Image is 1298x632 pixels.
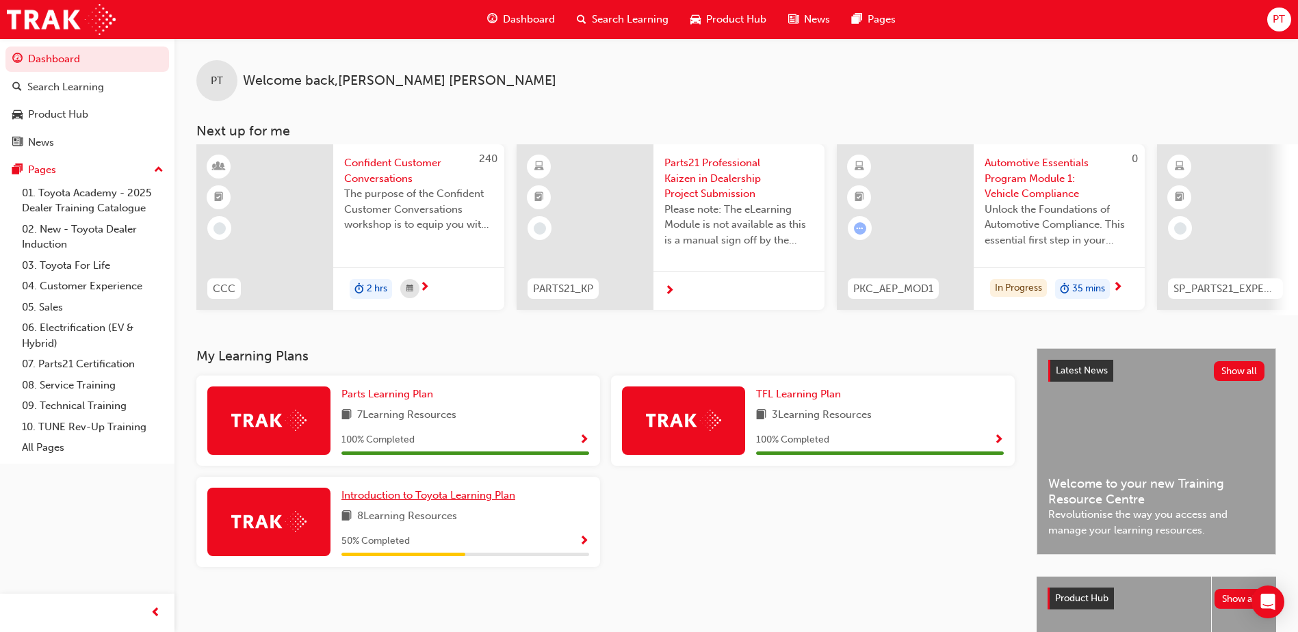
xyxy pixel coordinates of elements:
span: up-icon [154,161,164,179]
a: Latest NewsShow allWelcome to your new Training Resource CentreRevolutionise the way you access a... [1037,348,1276,555]
span: 7 Learning Resources [357,407,456,424]
div: Product Hub [28,107,88,122]
a: Introduction to Toyota Learning Plan [341,488,521,503]
span: Pages [868,12,896,27]
a: All Pages [16,437,169,458]
span: Unlock the Foundations of Automotive Compliance. This essential first step in your Automotive Ess... [985,202,1134,248]
span: Product Hub [706,12,766,27]
span: Show Progress [994,434,1004,447]
div: News [28,135,54,150]
div: In Progress [990,279,1047,298]
a: 01. Toyota Academy - 2025 Dealer Training Catalogue [16,183,169,219]
button: DashboardSearch LearningProduct HubNews [5,44,169,157]
span: 240 [479,153,497,165]
span: guage-icon [12,53,23,66]
img: Trak [7,4,116,35]
span: learningRecordVerb_NONE-icon [1174,222,1186,235]
a: 09. Technical Training [16,395,169,417]
img: Trak [231,410,307,431]
span: Introduction to Toyota Learning Plan [341,489,515,501]
a: 06. Electrification (EV & Hybrid) [16,317,169,354]
span: Show Progress [579,536,589,548]
span: 35 mins [1072,281,1105,297]
span: Welcome back , [PERSON_NAME] [PERSON_NAME] [243,73,556,89]
span: Parts21 Professional Kaizen in Dealership Project Submission [664,155,814,202]
a: pages-iconPages [841,5,907,34]
a: 04. Customer Experience [16,276,169,297]
a: Product Hub [5,102,169,127]
span: Dashboard [503,12,555,27]
a: guage-iconDashboard [476,5,566,34]
img: Trak [646,410,721,431]
a: 0PKC_AEP_MOD1Automotive Essentials Program Module 1: Vehicle ComplianceUnlock the Foundations of ... [837,144,1145,310]
span: next-icon [1113,282,1123,294]
a: News [5,130,169,155]
span: booktick-icon [855,189,864,207]
a: Product HubShow all [1048,588,1265,609]
a: car-iconProduct Hub [679,5,777,34]
div: Open Intercom Messenger [1251,585,1284,618]
span: 100 % Completed [756,432,829,448]
span: Please note: The eLearning Module is not available as this is a manual sign off by the Dealer Pro... [664,202,814,248]
span: calendar-icon [406,280,413,298]
span: Show Progress [579,434,589,447]
span: PKC_AEP_MOD1 [853,281,933,297]
span: guage-icon [487,11,497,28]
button: Show Progress [579,432,589,449]
a: TFL Learning Plan [756,386,846,402]
button: Pages [5,157,169,183]
div: Search Learning [27,79,104,95]
span: Revolutionise the way you access and manage your learning resources. [1048,507,1264,538]
span: 0 [1132,153,1138,165]
span: search-icon [577,11,586,28]
span: book-icon [756,407,766,424]
span: search-icon [12,81,22,94]
div: Pages [28,162,56,178]
a: news-iconNews [777,5,841,34]
span: learningResourceType_ELEARNING-icon [855,158,864,176]
span: CCC [213,281,235,297]
button: Show all [1214,361,1265,381]
a: 02. New - Toyota Dealer Induction [16,219,169,255]
span: 8 Learning Resources [357,508,457,525]
img: Trak [231,511,307,532]
button: Show all [1215,589,1266,609]
a: Parts Learning Plan [341,386,439,402]
span: prev-icon [151,605,161,622]
span: booktick-icon [534,189,544,207]
h3: Next up for me [174,123,1298,139]
span: 2 hrs [367,281,387,297]
span: book-icon [341,407,352,424]
span: learningRecordVerb_ATTEMPT-icon [854,222,866,235]
span: Search Learning [592,12,669,27]
span: duration-icon [354,280,364,298]
span: PT [211,73,223,89]
span: booktick-icon [1175,189,1184,207]
span: learningRecordVerb_NONE-icon [213,222,226,235]
span: PARTS21_KP [533,281,593,297]
span: next-icon [419,282,430,294]
span: car-icon [12,109,23,121]
span: Latest News [1056,365,1108,376]
span: TFL Learning Plan [756,388,841,400]
a: Latest NewsShow all [1048,360,1264,382]
button: PT [1267,8,1291,31]
span: learningResourceType_INSTRUCTOR_LED-icon [214,158,224,176]
a: 10. TUNE Rev-Up Training [16,417,169,438]
button: Show Progress [579,533,589,550]
span: 50 % Completed [341,534,410,549]
span: Confident Customer Conversations [344,155,493,186]
span: The purpose of the Confident Customer Conversations workshop is to equip you with tools to commun... [344,186,493,233]
span: Welcome to your new Training Resource Centre [1048,476,1264,507]
span: duration-icon [1060,280,1069,298]
span: learningRecordVerb_NONE-icon [534,222,546,235]
span: next-icon [664,285,675,298]
a: 03. Toyota For Life [16,255,169,276]
span: News [804,12,830,27]
span: pages-icon [852,11,862,28]
a: Dashboard [5,47,169,72]
a: PARTS21_KPParts21 Professional Kaizen in Dealership Project SubmissionPlease note: The eLearning ... [517,144,825,310]
a: 05. Sales [16,297,169,318]
a: 240CCCConfident Customer ConversationsThe purpose of the Confident Customer Conversations worksho... [196,144,504,310]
